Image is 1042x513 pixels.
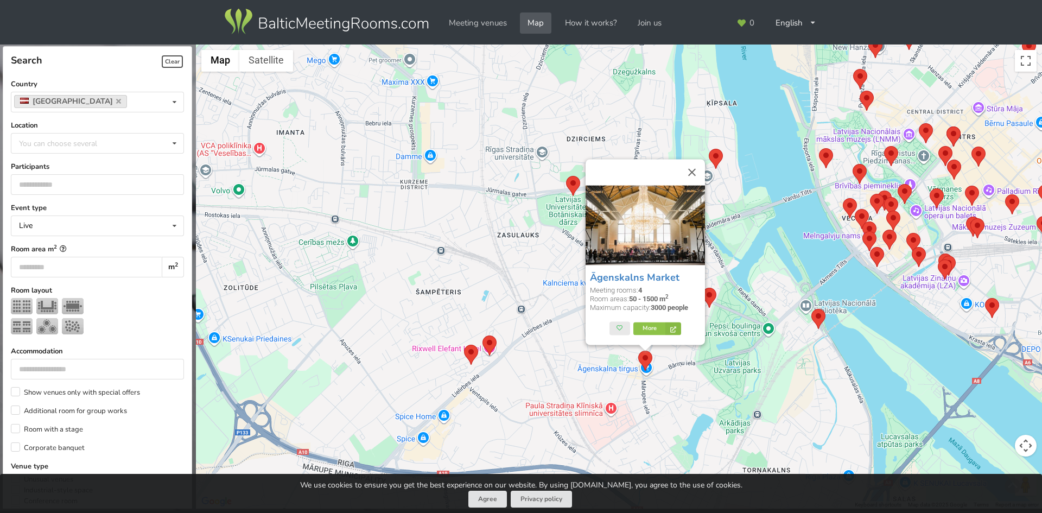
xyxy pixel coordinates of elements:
span: Search [11,54,42,67]
label: Show venues only with special offers [11,387,140,398]
img: Banquet [36,318,58,334]
button: Show street map [201,50,239,72]
strong: 4 [638,287,642,295]
button: Agree [468,491,507,508]
label: Room area m [11,244,185,255]
img: Baltic Meeting Rooms [223,7,430,37]
button: Show satellite imagery [239,50,293,72]
div: Meeting rooms: [590,287,701,295]
a: More [633,322,681,335]
button: Close [679,160,705,186]
button: Toggle fullscreen view [1015,50,1037,72]
sup: 2 [54,243,57,250]
label: Room layout [11,285,185,296]
div: Maximum capacity: [590,304,701,313]
label: Additional room for group works [11,406,127,416]
div: You can choose several [16,137,122,149]
a: Privacy policy [511,491,572,508]
a: Map [520,12,551,34]
a: Meeting venues [441,12,514,34]
div: English [768,12,824,34]
span: Clear [162,55,183,68]
label: Participants [11,161,185,172]
sup: 2 [175,261,178,269]
a: How it works? [557,12,625,34]
img: Unusual venues | Riga | Āgenskalns Market [586,186,705,265]
img: U-shape [36,298,58,314]
div: Room areas: [590,295,701,304]
label: Venue type [11,461,185,472]
button: Map camera controls [1015,435,1037,457]
img: Theater [11,298,33,314]
a: Āgenskalns Market [590,271,679,284]
a: [GEOGRAPHIC_DATA] [14,95,128,108]
label: Event type [11,202,185,213]
label: Corporate banquet [11,442,85,453]
div: Live [19,222,33,230]
img: Boardroom [62,298,84,314]
div: m [162,257,184,277]
img: Classroom [11,318,33,334]
a: Join us [630,12,669,34]
span: 0 [749,19,754,27]
img: Reception [62,318,84,334]
label: Location [11,120,185,131]
label: Room with a stage [11,424,83,435]
sup: 2 [665,294,669,300]
strong: 50 - 1500 m [629,295,669,303]
strong: 3000 people [651,304,688,312]
label: Accommodation [11,346,185,357]
label: Country [11,79,185,90]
